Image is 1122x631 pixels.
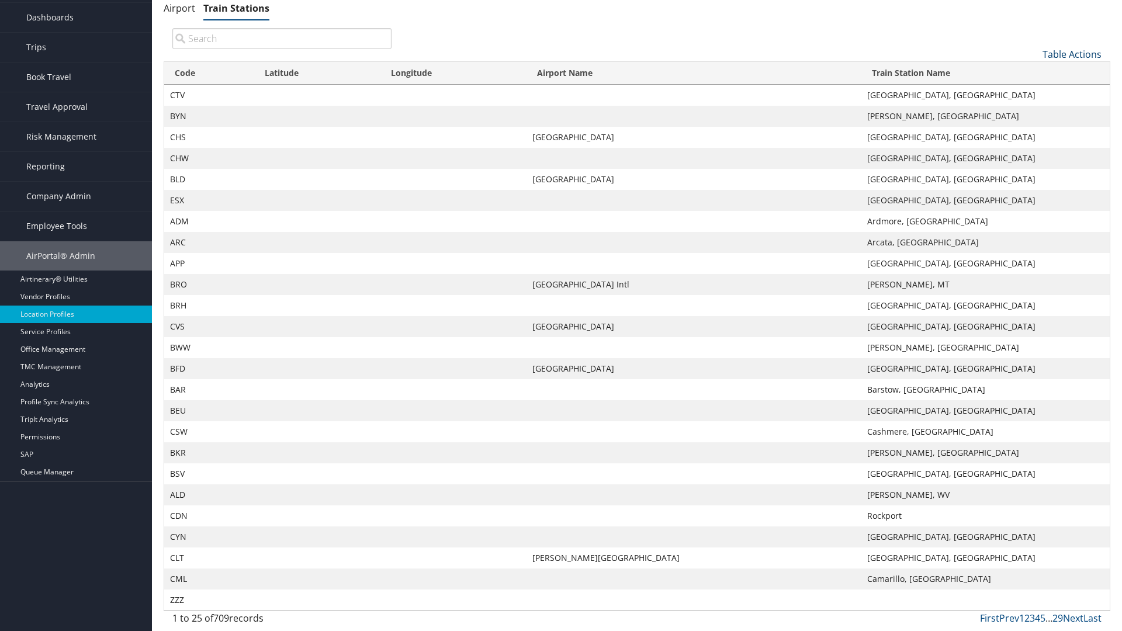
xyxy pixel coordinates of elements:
[26,63,71,92] span: Book Travel
[26,3,74,32] span: Dashboards
[527,274,861,295] td: [GEOGRAPHIC_DATA] Intl
[527,169,861,190] td: [GEOGRAPHIC_DATA]
[861,421,1110,442] td: Cashmere, [GEOGRAPHIC_DATA]
[861,400,1110,421] td: [GEOGRAPHIC_DATA], [GEOGRAPHIC_DATA]
[1040,612,1045,625] a: 5
[164,442,254,463] td: BKR
[26,122,96,151] span: Risk Management
[172,28,392,49] input: Search
[1024,612,1030,625] a: 2
[861,526,1110,547] td: [GEOGRAPHIC_DATA], [GEOGRAPHIC_DATA]
[164,127,254,148] td: CHS
[1043,48,1102,61] a: Table Actions
[861,253,1110,274] td: [GEOGRAPHIC_DATA], [GEOGRAPHIC_DATA]
[1083,612,1102,625] a: Last
[213,612,229,625] span: 709
[164,274,254,295] td: BRO
[527,127,861,148] td: [GEOGRAPHIC_DATA]
[26,92,88,122] span: Travel Approval
[861,568,1110,590] td: Camarillo, [GEOGRAPHIC_DATA]
[861,547,1110,568] td: [GEOGRAPHIC_DATA], [GEOGRAPHIC_DATA]
[26,33,46,62] span: Trips
[861,463,1110,484] td: [GEOGRAPHIC_DATA], [GEOGRAPHIC_DATA]
[1035,612,1040,625] a: 4
[1063,612,1083,625] a: Next
[203,2,269,15] a: Train Stations
[861,442,1110,463] td: [PERSON_NAME], [GEOGRAPHIC_DATA]
[164,568,254,590] td: CML
[164,106,254,127] td: BYN
[527,358,861,379] td: [GEOGRAPHIC_DATA]
[380,62,527,85] th: Longitude: activate to sort column ascending
[861,127,1110,148] td: [GEOGRAPHIC_DATA], [GEOGRAPHIC_DATA]
[861,295,1110,316] td: [GEOGRAPHIC_DATA], [GEOGRAPHIC_DATA]
[254,62,381,85] th: Latitude: activate to sort column descending
[164,379,254,400] td: BAR
[164,295,254,316] td: BRH
[527,62,861,85] th: Airport Name: activate to sort column ascending
[164,85,254,106] td: CTV
[861,484,1110,505] td: [PERSON_NAME], WV
[164,421,254,442] td: CSW
[861,62,1110,85] th: Train Station Name: activate to sort column ascending
[164,211,254,232] td: ADM
[861,148,1110,169] td: [GEOGRAPHIC_DATA], [GEOGRAPHIC_DATA]
[1045,612,1052,625] span: …
[172,611,392,631] div: 1 to 25 of records
[1030,612,1035,625] a: 3
[164,526,254,547] td: CYN
[861,85,1110,106] td: [GEOGRAPHIC_DATA], [GEOGRAPHIC_DATA]
[26,212,87,241] span: Employee Tools
[861,106,1110,127] td: [PERSON_NAME], [GEOGRAPHIC_DATA]
[26,182,91,211] span: Company Admin
[861,190,1110,211] td: [GEOGRAPHIC_DATA], [GEOGRAPHIC_DATA]
[861,232,1110,253] td: Arcata, [GEOGRAPHIC_DATA]
[164,316,254,337] td: CVS
[164,505,254,526] td: CDN
[164,337,254,358] td: BWW
[861,379,1110,400] td: Barstow, [GEOGRAPHIC_DATA]
[861,316,1110,337] td: [GEOGRAPHIC_DATA], [GEOGRAPHIC_DATA]
[26,152,65,181] span: Reporting
[1019,612,1024,625] a: 1
[861,274,1110,295] td: [PERSON_NAME], MT
[861,337,1110,358] td: [PERSON_NAME], [GEOGRAPHIC_DATA]
[999,612,1019,625] a: Prev
[861,358,1110,379] td: [GEOGRAPHIC_DATA], [GEOGRAPHIC_DATA]
[164,547,254,568] td: CLT
[164,358,254,379] td: BFD
[164,62,254,85] th: Code: activate to sort column ascending
[164,232,254,253] td: ARC
[861,211,1110,232] td: Ardmore, [GEOGRAPHIC_DATA]
[861,505,1110,526] td: Rockport
[164,590,254,611] td: ZZZ
[527,547,861,568] td: [PERSON_NAME][GEOGRAPHIC_DATA]
[164,169,254,190] td: BLD
[26,241,95,271] span: AirPortal® Admin
[164,253,254,274] td: APP
[164,148,254,169] td: CHW
[527,316,861,337] td: [GEOGRAPHIC_DATA]
[164,190,254,211] td: ESX
[164,2,195,15] a: Airport
[164,484,254,505] td: ALD
[980,612,999,625] a: First
[861,169,1110,190] td: [GEOGRAPHIC_DATA], [GEOGRAPHIC_DATA]
[164,400,254,421] td: BEU
[164,463,254,484] td: BSV
[1052,612,1063,625] a: 29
